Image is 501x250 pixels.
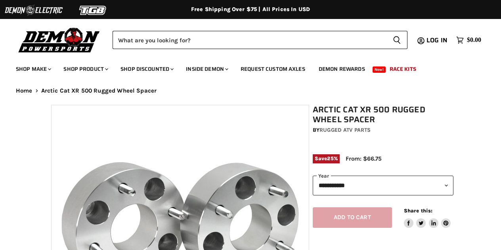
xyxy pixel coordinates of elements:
span: Arctic Cat XR 500 Rugged Wheel Spacer [41,87,157,94]
span: From: $66.75 [346,155,382,162]
span: New! [373,66,386,73]
select: year [313,176,453,195]
span: Log in [426,35,447,45]
img: Demon Powersports [16,26,103,54]
a: Race Kits [384,61,422,77]
a: Demon Rewards [313,61,371,77]
a: Shop Make [10,61,56,77]
span: Save % [313,154,340,163]
img: TGB Logo 2 [63,3,123,18]
div: by [313,126,453,134]
a: Shop Discounted [115,61,178,77]
span: Share this: [404,208,432,214]
img: Demon Electric Logo 2 [4,3,63,18]
input: Search [113,31,386,49]
aside: Share this: [404,207,451,228]
ul: Main menu [10,58,479,77]
form: Product [113,31,407,49]
button: Search [386,31,407,49]
a: Request Custom Axles [235,61,311,77]
a: Shop Product [57,61,113,77]
a: Inside Demon [180,61,233,77]
a: Log in [423,37,452,44]
a: $0.00 [452,34,485,46]
a: Home [16,87,33,94]
a: Rugged ATV Parts [319,127,371,133]
span: $0.00 [467,36,481,44]
span: 25 [327,155,333,161]
h1: Arctic Cat XR 500 Rugged Wheel Spacer [313,105,453,125]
